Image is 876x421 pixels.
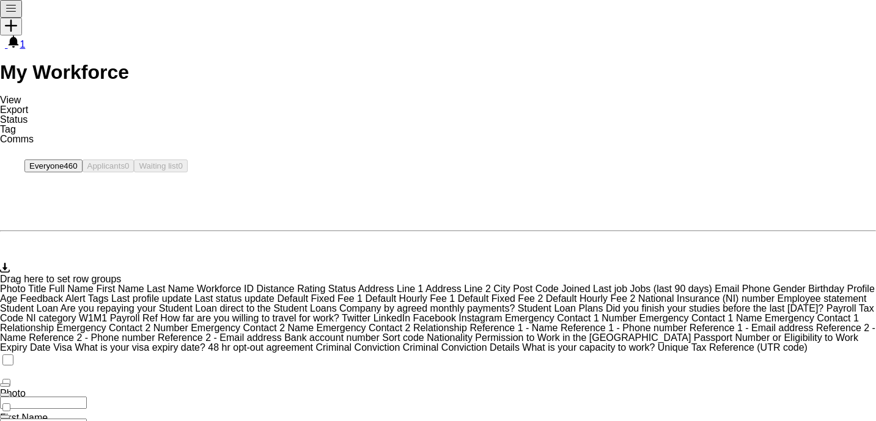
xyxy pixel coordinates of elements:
[88,293,111,304] span: Tags. Press DELETE to remove
[110,313,161,323] span: Payroll Ref. Press DELETE to remove
[475,332,693,343] span: Permission to Work in the UK. Press DELETE to remove
[606,303,826,313] span: Did you finish your studies before the last 6 April?. Press DELETE to remove
[125,161,129,170] span: 0
[458,313,505,323] span: Instagram. Press DELETE to remove
[458,293,543,304] span: Default Fixed Fee 2
[593,284,627,294] span: Last job
[773,284,805,294] span: Gender
[742,284,770,294] span: Phone
[317,323,467,333] span: Emergency Contact 2 Relationship
[110,313,158,323] span: Payroll Ref
[427,332,475,343] span: Nationality. Press DELETE to remove
[83,159,134,172] button: Applicants0
[505,313,639,323] span: Emergency Contact 1 Number. Press DELETE to remove
[374,313,413,323] span: LinkedIn. Press DELETE to remove
[561,323,686,333] span: Reference 1 - Phone number
[847,284,874,294] span: Profile
[522,342,655,353] span: What is your capacity to work?
[374,313,411,323] span: LinkedIn
[638,293,778,304] span: National Insurance (NI) number. Press DELETE to remove
[493,284,510,294] span: City
[53,342,72,353] span: Visa
[690,323,816,333] span: Reference 1 - Email address. Press DELETE to remove
[458,293,546,304] span: Default Fixed Fee 2. Press DELETE to remove
[342,313,370,323] span: Twitter
[297,284,325,294] span: Rating
[284,332,380,343] span: Bank account number
[469,323,558,333] span: Reference 1 - Name
[49,284,94,294] span: Full Name
[160,313,339,323] span: How far are you willing to travel for work?
[561,284,590,294] span: Joined
[315,342,400,353] span: Criminal Conviction
[61,303,515,313] span: Are you repaying your Student Loan direct to the Student Loans Company by agreed monthly payments?
[79,313,107,323] span: W1M1
[606,303,823,313] span: Did you finish your studies before the last [DATE]?
[208,342,313,353] span: 48 hr opt-out agreement
[20,293,88,304] span: Feedback Alert. Press DELETE to remove
[284,332,382,343] span: Bank account number. Press DELETE to remove
[178,161,182,170] span: 0
[639,313,765,323] span: Emergency Contact 1 Name. Press DELETE to remove
[317,323,470,333] span: Emergency Contact 2 Relationship. Press DELETE to remove
[513,284,559,294] span: Post Code
[191,323,316,333] span: Emergency Contact 2 Name. Press DELETE to remove
[49,284,96,294] span: Full Name. Press DELETE to remove
[75,342,208,353] span: What is your visa expiry date?. Press DELETE to remove
[57,323,188,333] span: Emergency Contact 2 Number
[28,284,46,294] span: Title
[342,313,374,323] span: Twitter. Press DELETE to remove
[458,313,502,323] span: Instagram
[315,342,402,353] span: Criminal Conviction. Press DELETE to remove
[593,284,630,294] span: Last job. Press DELETE to remove
[427,332,473,343] span: Nationality
[847,284,874,294] span: Profile. Press DELETE to remove
[382,332,424,343] span: Sort code
[75,342,205,353] span: What is your visa expiry date?
[208,342,315,353] span: 48 hr opt-out agreement. Press DELETE to remove
[513,284,561,294] span: Post Code. Press DELETE to remove
[365,293,455,304] span: Default Hourly Fee 1
[53,342,75,353] span: Visa. Press DELETE to remove
[2,403,10,411] input: Column with Header Selection
[561,284,593,294] span: Joined. Press DELETE to remove
[26,313,79,323] span: NI category. Press DELETE to remove
[194,293,274,304] span: Last status update
[160,313,342,323] span: How far are you willing to travel for work?. Press DELETE to remove
[546,293,636,304] span: Default Hourly Fee 2
[630,284,712,294] span: Jobs (last 90 days)
[24,159,83,172] button: Everyone460
[29,332,155,343] span: Reference 2 - Phone number
[297,284,328,294] span: Rating. Press DELETE to remove
[639,313,762,323] span: Emergency Contact 1 Name
[134,159,187,172] button: Waiting list0
[690,323,814,333] span: Reference 1 - Email address
[147,284,197,294] span: Last Name. Press DELETE to remove
[79,313,110,323] span: W1M1. Press DELETE to remove
[715,284,742,294] span: Email. Press DELETE to remove
[64,161,77,170] span: 460
[658,342,808,353] span: Unique Tax Reference (UTR code). Press DELETE to remove
[191,323,314,333] span: Emergency Contact 2 Name
[61,303,518,313] span: Are you repaying your Student Loan direct to the Student Loans Company by agreed monthly payments...
[96,284,147,294] span: First Name. Press DELETE to remove
[29,332,158,343] span: Reference 2 - Phone number. Press DELETE to remove
[365,293,457,304] span: Default Hourly Fee 1. Press DELETE to remove
[403,342,520,353] span: Criminal Conviction Details
[88,293,109,304] span: Tags
[475,332,691,343] span: Permission to Work in the [GEOGRAPHIC_DATA]
[715,284,739,294] span: Email
[505,313,636,323] span: Emergency Contact 1 Number
[522,342,657,353] span: What is your capacity to work?. Press DELETE to remove
[425,284,491,294] span: Address Line 2
[773,284,808,294] span: Gender. Press DELETE to remove
[630,284,715,294] span: Jobs (last 90 days). Press DELETE to remove
[518,303,606,313] span: Student Loan Plans. Press DELETE to remove
[561,323,690,333] span: Reference 1 - Phone number. Press DELETE to remove
[256,284,297,294] span: Distance. Press DELETE to remove
[546,293,638,304] span: Default Hourly Fee 2. Press DELETE to remove
[808,284,844,294] span: Birthday
[7,39,25,49] a: 1
[815,362,876,421] iframe: Chat Widget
